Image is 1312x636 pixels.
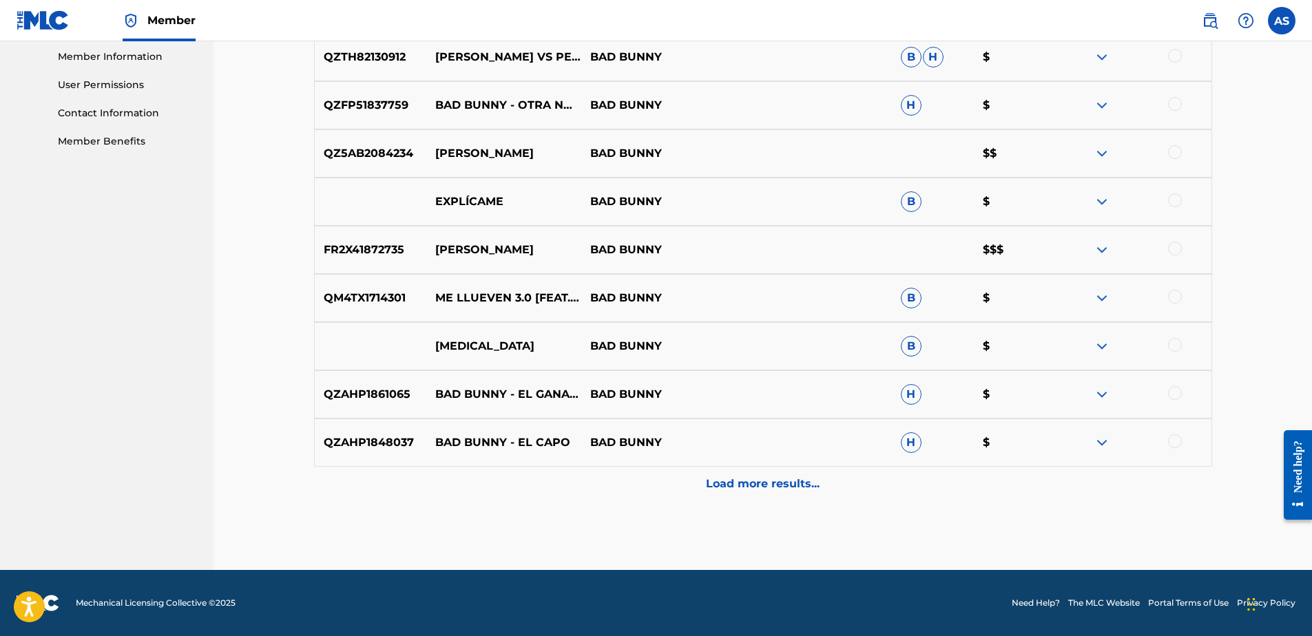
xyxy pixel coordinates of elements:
[581,145,736,162] p: BAD BUNNY
[315,97,426,114] p: QZFP51837759
[315,242,426,258] p: FR2X41872735
[581,49,736,65] p: BAD BUNNY
[1148,597,1229,609] a: Portal Terms of Use
[1094,242,1110,258] img: expand
[581,434,736,451] p: BAD BUNNY
[58,134,197,149] a: Member Benefits
[1094,290,1110,306] img: expand
[76,597,236,609] span: Mechanical Licensing Collective © 2025
[1094,193,1110,210] img: expand
[1094,145,1110,162] img: expand
[1232,7,1260,34] div: Help
[901,288,921,308] span: B
[901,95,921,116] span: H
[58,50,197,64] a: Member Information
[581,242,736,258] p: BAD BUNNY
[58,106,197,120] a: Contact Information
[1268,7,1295,34] div: User Menu
[426,97,581,114] p: BAD BUNNY - OTRA NOCHE EN [GEOGRAPHIC_DATA]
[315,49,426,65] p: QZTH82130912
[1094,434,1110,451] img: expand
[1247,584,1256,625] div: Drag
[1243,570,1312,636] iframe: Chat Widget
[315,386,426,403] p: QZAHP1861065
[1094,338,1110,354] img: expand
[17,595,59,611] img: logo
[123,12,139,29] img: Top Rightsholder
[974,97,1056,114] p: $
[426,290,581,306] p: ME LLUEVEN 3.0 [FEAT. [PERSON_NAME], [PERSON_NAME], [PERSON_NAME], ALMIGHTY]
[581,338,736,354] p: BAD BUNNY
[58,78,197,92] a: User Permissions
[426,145,581,162] p: [PERSON_NAME]
[581,290,736,306] p: BAD BUNNY
[974,49,1056,65] p: $
[1196,7,1224,34] a: Public Search
[1238,12,1254,29] img: help
[974,434,1056,451] p: $
[17,10,70,30] img: MLC Logo
[923,47,944,67] span: H
[974,290,1056,306] p: $
[1094,97,1110,114] img: expand
[901,384,921,405] span: H
[315,290,426,306] p: QM4TX1714301
[1273,420,1312,531] iframe: Resource Center
[581,97,736,114] p: BAD BUNNY
[1068,597,1140,609] a: The MLC Website
[901,336,921,357] span: B
[315,145,426,162] p: QZ5AB2084234
[974,193,1056,210] p: $
[1094,386,1110,403] img: expand
[426,242,581,258] p: [PERSON_NAME]
[901,47,921,67] span: B
[426,386,581,403] p: BAD BUNNY - EL GANADOR
[1012,597,1060,609] a: Need Help?
[1094,49,1110,65] img: expand
[315,434,426,451] p: QZAHP1848037
[706,476,820,492] p: Load more results...
[1237,597,1295,609] a: Privacy Policy
[974,338,1056,354] p: $
[426,49,581,65] p: [PERSON_NAME] VS PEPAS [R3 MASHUP] - BAD BUNNY, [PERSON_NAME] & [PERSON_NAME] @DJ.R3_
[581,193,736,210] p: BAD BUNNY
[1202,12,1218,29] img: search
[147,12,196,28] span: Member
[581,386,736,403] p: BAD BUNNY
[974,145,1056,162] p: $$
[974,386,1056,403] p: $
[901,191,921,212] span: B
[426,193,581,210] p: EXPLÍCAME
[426,434,581,451] p: BAD BUNNY - EL CAPO
[901,432,921,453] span: H
[426,338,581,354] p: [MEDICAL_DATA]
[974,242,1056,258] p: $$$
